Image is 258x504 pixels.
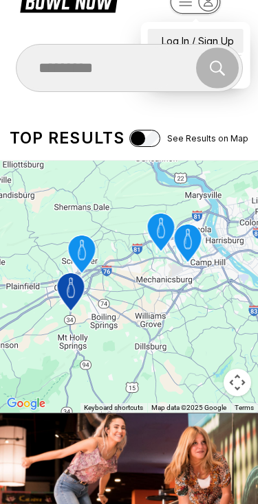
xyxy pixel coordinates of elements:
[3,395,49,413] img: Google
[164,220,211,268] gmp-advanced-marker: Trindle Bowl
[47,269,94,317] gmp-advanced-marker: Midway Bowling - Carlisle
[138,209,184,257] gmp-advanced-marker: ABC West Lanes and Lounge
[148,29,244,53] a: Log In / Sign Up
[3,395,49,413] a: Open this area in Google Maps (opens a new window)
[84,403,143,413] button: Keyboard shortcuts
[58,231,105,279] gmp-advanced-marker: Strike Zone Bowling Center
[129,130,160,147] input: See Results on Map
[224,369,251,396] button: Map camera controls
[151,404,226,411] span: Map data ©2025 Google
[235,404,254,411] a: Terms (opens in new tab)
[167,133,248,144] span: See Results on Map
[10,128,125,148] div: Top results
